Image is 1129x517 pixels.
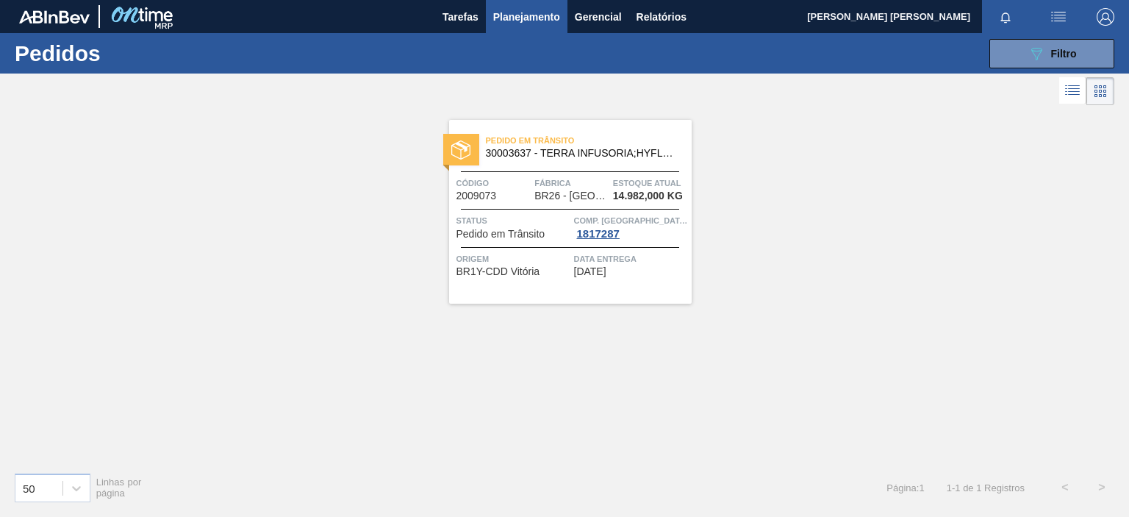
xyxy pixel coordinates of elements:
[1047,469,1083,506] button: <
[534,190,608,202] span: BR26 - Uberlândia
[574,228,623,240] div: 1817287
[886,482,924,493] span: Página : 1
[15,45,226,62] h1: Pedidos
[456,176,531,190] span: Código
[1086,77,1114,105] div: Visão em Cards
[456,213,570,228] span: Status
[442,8,479,26] span: Tarefas
[989,39,1114,68] button: Filtro
[456,266,540,277] span: BR1Y-CDD Vitória
[1083,469,1120,506] button: >
[1051,48,1077,60] span: Filtro
[23,482,35,494] div: 50
[456,252,570,266] span: Origem
[534,176,609,190] span: Fábrica
[486,148,680,159] span: 30003637 - TERRA INFUSORIA;HYFLO SUPER CEL
[438,120,692,304] a: statusPedido em Trânsito30003637 - TERRA INFUSORIA;HYFLO SUPER CELCódigo2009073FábricaBR26 - [GEO...
[982,7,1029,27] button: Notificações
[456,190,497,202] span: 2009073
[493,8,560,26] span: Planejamento
[574,213,688,240] a: Comp. [GEOGRAPHIC_DATA]1817287
[451,140,470,160] img: status
[637,8,687,26] span: Relatórios
[574,213,688,228] span: Comp. Carga
[486,133,692,148] span: Pedido em Trânsito
[613,176,688,190] span: Estoque atual
[456,229,545,240] span: Pedido em Trânsito
[574,252,688,266] span: Data entrega
[96,477,142,499] span: Linhas por página
[575,8,622,26] span: Gerencial
[613,190,683,202] span: 14.982,000 KG
[574,266,606,277] span: 28/08/2025
[1059,77,1086,105] div: Visão em Lista
[1097,8,1114,26] img: Logout
[947,482,1025,493] span: 1 - 1 de 1 Registros
[1050,8,1067,26] img: userActions
[19,10,90,24] img: TNhmsLtSVTkK8tSr43FrP2fwEKptu5GPRR3wAAAABJRU5ErkJggg==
